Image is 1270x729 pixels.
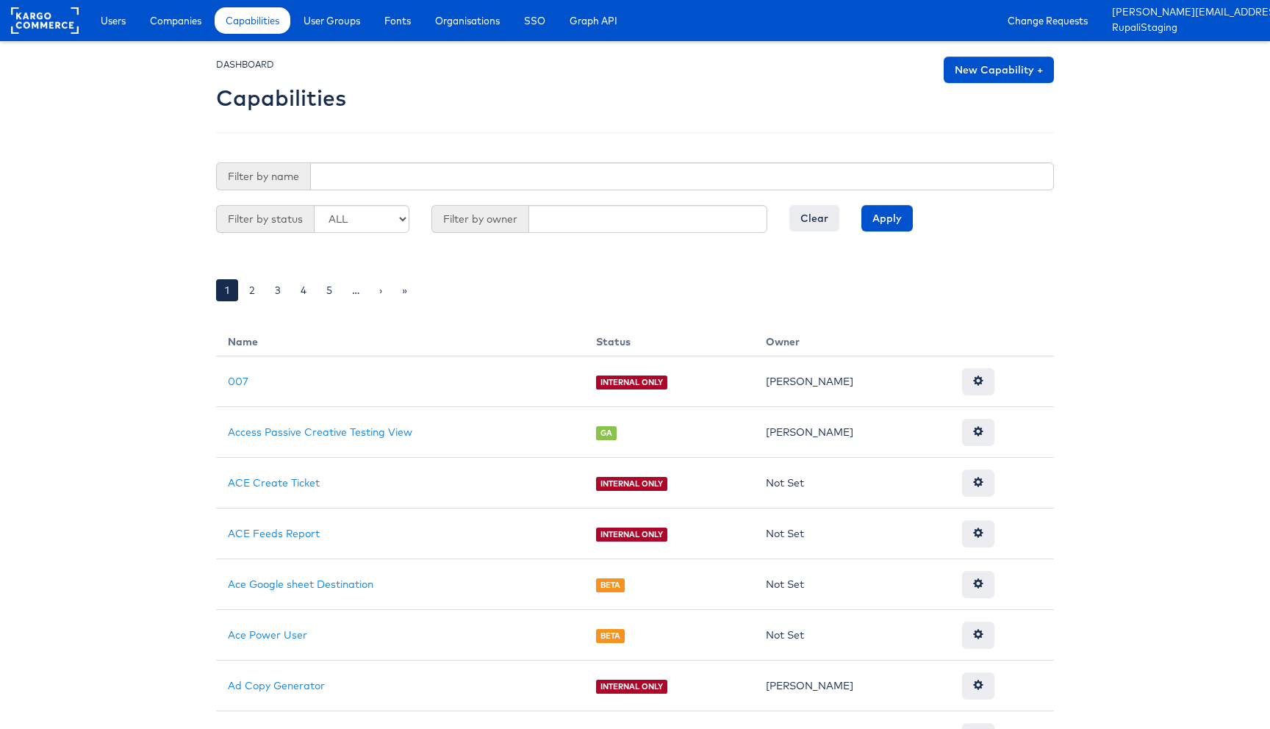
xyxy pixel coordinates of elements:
[754,323,950,356] th: Owner
[944,57,1054,83] a: New Capability +
[373,7,422,34] a: Fonts
[150,13,201,28] span: Companies
[240,279,264,301] a: 2
[266,279,290,301] a: 3
[754,407,950,458] td: [PERSON_NAME]
[754,661,950,711] td: [PERSON_NAME]
[216,205,314,233] span: Filter by status
[424,7,511,34] a: Organisations
[754,458,950,509] td: Not Set
[228,578,373,591] a: Ace Google sheet Destination
[754,559,950,610] td: Not Set
[789,205,839,231] input: Clear
[293,7,371,34] a: User Groups
[596,629,625,643] span: BETA
[216,59,274,70] small: DASHBOARD
[216,86,346,110] h2: Capabilities
[228,476,320,489] a: ACE Create Ticket
[584,323,754,356] th: Status
[861,205,913,231] input: Apply
[596,477,668,491] span: INTERNAL ONLY
[393,279,416,301] a: »
[754,509,950,559] td: Not Set
[216,279,238,301] a: 1
[292,279,315,301] a: 4
[997,7,1099,34] a: Change Requests
[228,628,307,642] a: Ace Power User
[524,13,545,28] span: SSO
[343,279,368,301] a: …
[90,7,137,34] a: Users
[559,7,628,34] a: Graph API
[228,425,412,439] a: Access Passive Creative Testing View
[317,279,341,301] a: 5
[226,13,279,28] span: Capabilities
[384,13,411,28] span: Fonts
[754,356,950,407] td: [PERSON_NAME]
[596,578,625,592] span: BETA
[370,279,391,301] a: ›
[570,13,617,28] span: Graph API
[435,13,500,28] span: Organisations
[101,13,126,28] span: Users
[216,323,584,356] th: Name
[304,13,360,28] span: User Groups
[513,7,556,34] a: SSO
[228,375,248,388] a: 007
[596,528,668,542] span: INTERNAL ONLY
[431,205,528,233] span: Filter by owner
[216,162,310,190] span: Filter by name
[1112,5,1259,21] a: [PERSON_NAME][EMAIL_ADDRESS][PERSON_NAME][DOMAIN_NAME]
[1112,21,1259,36] a: RupaliStaging
[139,7,212,34] a: Companies
[754,610,950,661] td: Not Set
[596,426,617,440] span: GA
[228,527,320,540] a: ACE Feeds Report
[596,376,668,389] span: INTERNAL ONLY
[596,680,668,694] span: INTERNAL ONLY
[215,7,290,34] a: Capabilities
[228,679,325,692] a: Ad Copy Generator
